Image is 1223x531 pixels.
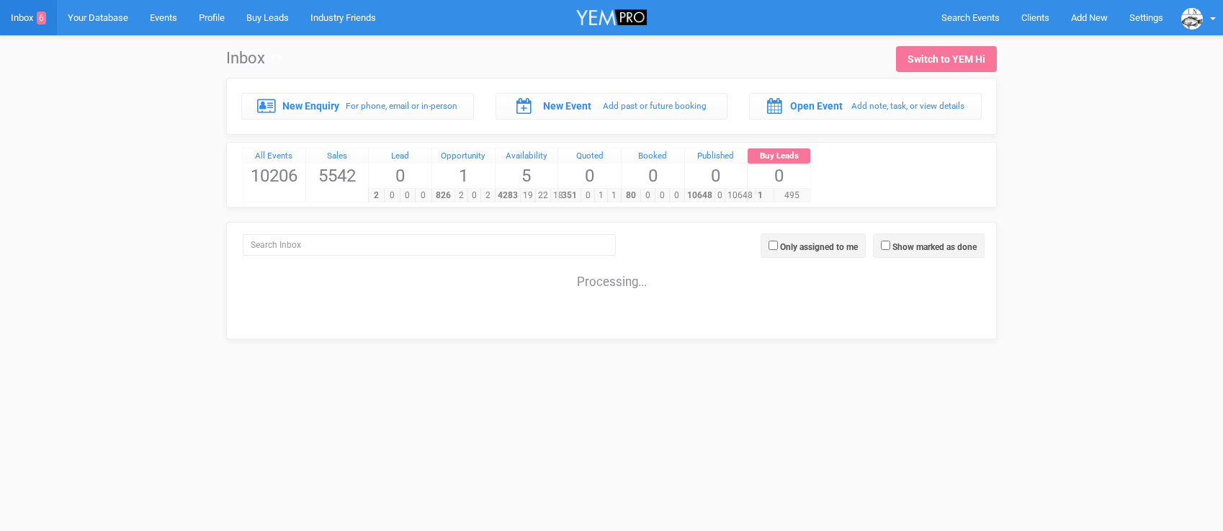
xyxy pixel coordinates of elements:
span: 0 [467,189,481,202]
span: 0 [655,189,670,202]
span: 0 [669,189,684,202]
span: Search Events [941,12,1000,23]
span: 0 [748,164,810,188]
span: Add New [1071,12,1108,23]
a: Published [685,148,748,164]
a: Opportunity [432,148,495,164]
a: Switch to YEM Hi [896,46,997,72]
span: 10648 [684,189,715,202]
span: 10648 [725,189,756,202]
input: Search Inbox [243,234,616,256]
label: New Event [543,99,591,113]
small: Add past or future booking [603,101,707,111]
span: 5542 [306,164,369,188]
span: 0 [400,189,416,202]
span: 18 [550,189,566,202]
span: 1 [747,189,774,202]
small: For phone, email or in-person [346,101,457,111]
div: Processing... [230,259,993,288]
span: 0 [640,189,655,202]
span: 495 [774,189,810,202]
span: 1 [594,189,608,202]
span: 0 [581,189,594,202]
span: 10206 [243,164,305,188]
span: 2 [368,189,385,202]
a: Buy Leads [748,148,810,164]
span: 826 [431,189,455,202]
span: 2 [480,189,494,202]
span: 0 [369,164,431,188]
span: 5 [496,164,558,188]
span: 0 [558,164,621,188]
label: Only assigned to me [780,241,858,254]
span: 19 [520,189,536,202]
div: Switch to YEM Hi [908,52,985,66]
h1: Inbox [226,50,282,67]
a: All Events [243,148,305,164]
span: 0 [622,164,684,188]
span: 1 [432,164,495,188]
a: Sales [306,148,369,164]
label: Open Event [790,99,843,113]
a: New Event Add past or future booking [496,93,728,119]
a: Open Event Add note, task, or view details [749,93,982,119]
span: 0 [685,164,748,188]
span: 1 [607,189,621,202]
a: Booked [622,148,684,164]
span: 6 [37,12,46,24]
label: New Enquiry [282,99,339,113]
a: Availability [496,148,558,164]
span: 351 [557,189,581,202]
a: New Enquiry For phone, email or in-person [241,93,474,119]
span: 0 [384,189,400,202]
span: 22 [535,189,551,202]
span: 0 [714,189,725,202]
span: 80 [621,189,641,202]
a: Quoted [558,148,621,164]
a: Lead [369,148,431,164]
span: Clients [1021,12,1049,23]
span: 0 [415,189,431,202]
img: data [1181,8,1203,30]
span: 2 [454,189,468,202]
small: Add note, task, or view details [851,101,964,111]
span: 4283 [495,189,521,202]
label: Show marked as done [892,241,977,254]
